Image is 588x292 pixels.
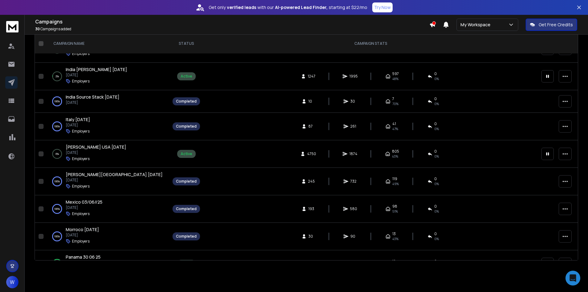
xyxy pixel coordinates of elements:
span: 0 [434,121,437,126]
a: Italy [DATE] [66,116,90,123]
span: 0 % [434,126,439,131]
span: 98 [392,204,397,209]
span: 0 [434,71,437,76]
span: 90 [350,234,357,239]
p: Employers [72,156,90,161]
p: [DATE] [66,205,102,210]
span: 580 [350,206,357,211]
p: Get only with our starting at $22/mo [209,4,367,11]
button: Get Free Credits [526,19,577,31]
span: 12 [392,259,396,264]
span: 30 [35,26,40,32]
span: 0 [434,204,437,209]
strong: AI-powered Lead Finder, [275,4,327,11]
td: 100%Italy [DATE][DATE]Employers [46,113,169,140]
span: 13 [392,231,396,236]
span: Morroco [DATE] [66,226,99,232]
a: India [PERSON_NAME] [DATE] [66,66,127,73]
p: 100 % [54,98,60,104]
span: 1995 [349,74,358,79]
span: 0 [434,96,437,101]
strong: verified leads [227,4,256,11]
span: 0 % [434,101,439,106]
span: 597 [392,71,399,76]
td: 0%[PERSON_NAME] USA [DATE][DATE]Employers [46,140,169,168]
div: Completed [176,124,197,129]
a: [PERSON_NAME] USA [DATE] [66,144,126,150]
span: Italy [DATE] [66,116,90,122]
span: 0 % [434,181,439,186]
p: 100 % [54,123,60,129]
p: 2 % [56,73,59,79]
span: India [PERSON_NAME] [DATE] [66,66,127,72]
p: Employers [72,129,90,134]
p: [DATE] [66,233,99,238]
span: 0 [434,149,437,154]
p: [DATE] [66,150,126,155]
div: Active [181,74,192,79]
p: Employers [72,211,90,216]
span: 30 [308,234,315,239]
p: [DATE] [66,100,119,105]
td: 100%[PERSON_NAME][GEOGRAPHIC_DATA] [DATE][DATE]Employers [46,168,169,195]
p: Employers [72,239,90,244]
div: Completed [176,234,197,239]
th: CAMPAIGN NAME [46,34,169,54]
p: Get Free Credits [539,22,573,28]
span: 41 [392,121,396,126]
td: 2%India [PERSON_NAME] [DATE][DATE]Employers [46,63,169,90]
div: Active [181,151,192,156]
span: 4750 [307,151,316,156]
p: Employers [72,79,90,84]
h1: Campaigns [35,18,429,25]
p: Try Now [374,4,391,11]
div: Open Intercom Messenger [565,271,580,286]
span: 1247 [308,74,315,79]
th: STATUS [169,34,204,54]
a: Panama 30 06 25 [66,254,101,260]
button: Try Now [372,2,393,12]
a: [PERSON_NAME][GEOGRAPHIC_DATA] [DATE] [66,171,163,178]
td: 100%Mexico 03/06//25[DATE]Employers [46,195,169,223]
span: 43 % [392,154,398,159]
p: Employers [72,184,90,189]
span: 70 % [392,101,398,106]
span: 119 [392,176,397,181]
span: 245 [308,179,315,184]
span: 0 % [434,154,439,159]
span: 0 % [434,209,439,214]
span: 7 [392,96,394,101]
span: 193 [308,206,315,211]
span: 48 % [392,76,398,81]
span: 0 [434,231,437,236]
span: [PERSON_NAME][GEOGRAPHIC_DATA] [DATE] [66,171,163,177]
p: 100 % [54,233,60,239]
a: Mexico 03/06//25 [66,199,102,205]
span: 732 [350,179,357,184]
div: Completed [176,99,197,104]
p: Campaigns added [35,27,429,32]
span: 43 % [392,236,398,241]
p: 100 % [54,206,60,212]
div: Completed [176,179,197,184]
span: 0 % [434,236,439,241]
span: 47 % [392,126,398,131]
p: My Workspace [461,22,493,28]
th: CAMPAIGN STATS [204,34,538,54]
td: 100%Morroco [DATE][DATE]Employers [46,223,169,250]
p: [DATE] [66,178,163,183]
span: 87 [308,124,315,129]
span: 49 % [392,181,399,186]
span: 805 [392,149,399,154]
button: W [6,276,19,288]
span: 10 [308,99,315,104]
p: 0 % [56,151,59,157]
a: India Source Stack [DATE] [66,94,119,100]
span: 261 [350,124,357,129]
td: 95%Panama 30 06 25[DATE]Employers [46,250,169,278]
